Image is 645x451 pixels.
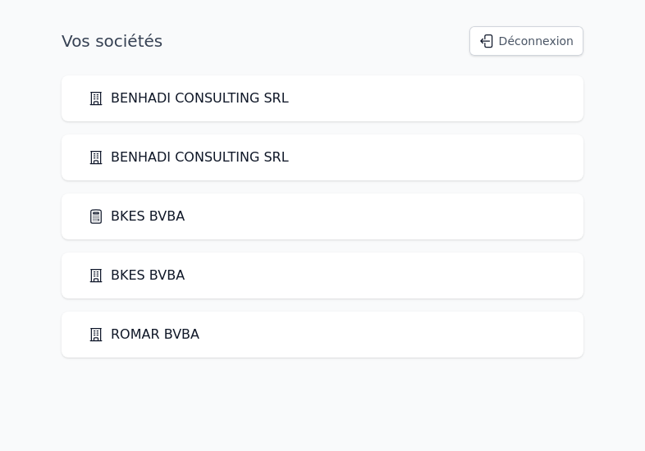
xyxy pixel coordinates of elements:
[88,148,289,167] a: BENHADI CONSULTING SRL
[88,266,185,285] a: BKES BVBA
[88,207,185,226] a: BKES BVBA
[62,30,162,52] h1: Vos sociétés
[88,325,199,344] a: ROMAR BVBA
[469,26,583,56] button: Déconnexion
[88,89,289,108] a: BENHADI CONSULTING SRL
